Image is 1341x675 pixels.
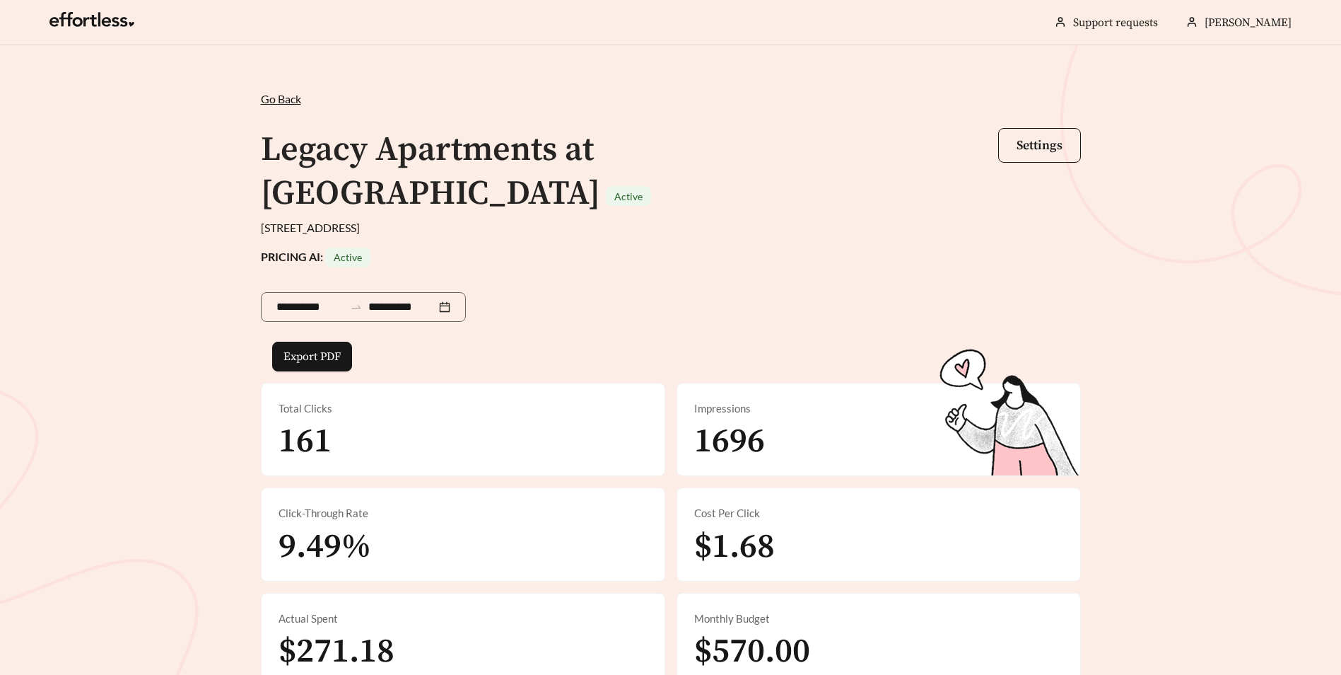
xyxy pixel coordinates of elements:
[1017,137,1062,154] span: Settings
[694,611,1063,627] div: Monthly Budget
[350,301,363,313] span: swap-right
[334,251,362,263] span: Active
[279,630,394,673] span: $271.18
[272,342,352,371] button: Export PDF
[694,400,1063,417] div: Impressions
[998,128,1081,163] button: Settings
[694,526,775,568] span: $1.68
[1073,16,1158,30] a: Support requests
[279,420,332,463] span: 161
[279,400,648,417] div: Total Clicks
[261,92,301,105] span: Go Back
[1205,16,1292,30] span: [PERSON_NAME]
[261,129,600,215] h1: Legacy Apartments at [GEOGRAPHIC_DATA]
[614,190,643,202] span: Active
[350,301,363,313] span: to
[694,630,810,673] span: $570.00
[261,219,1081,236] div: [STREET_ADDRESS]
[694,505,1063,521] div: Cost Per Click
[279,526,371,568] span: 9.49%
[694,420,765,463] span: 1696
[279,611,648,627] div: Actual Spent
[261,250,370,263] strong: PRICING AI:
[283,348,341,365] span: Export PDF
[279,505,648,521] div: Click-Through Rate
